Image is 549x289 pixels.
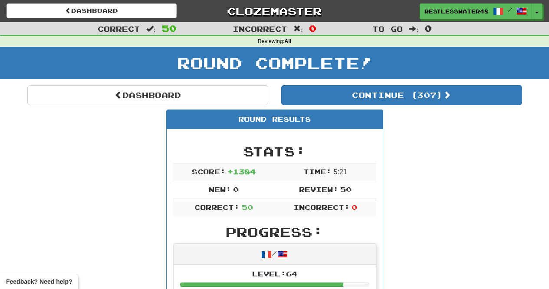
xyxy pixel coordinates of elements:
[173,225,376,239] h2: Progress:
[6,277,72,286] span: Open feedback widget
[192,167,226,176] span: Score:
[209,185,231,193] span: New:
[174,244,376,264] div: /
[242,203,253,211] span: 50
[372,24,403,33] span: To go
[409,25,418,33] span: :
[424,7,489,15] span: RestlessWater4830
[293,203,350,211] span: Incorrect:
[190,3,360,19] a: Clozemaster
[420,3,532,19] a: RestlessWater4830 /
[340,185,352,193] span: 50
[334,168,347,176] span: 5 : 21
[281,85,522,105] button: Continue (307)
[173,144,376,159] h2: Stats:
[3,54,546,72] h1: Round Complete!
[162,23,177,33] span: 50
[303,167,332,176] span: Time:
[167,110,383,129] div: Round Results
[233,24,287,33] span: Incorrect
[309,23,316,33] span: 0
[233,185,239,193] span: 0
[194,203,240,211] span: Correct:
[252,269,297,278] span: Level: 64
[352,203,357,211] span: 0
[98,24,140,33] span: Correct
[299,185,339,193] span: Review:
[27,85,268,105] a: Dashboard
[284,38,291,44] strong: All
[227,167,256,176] span: + 1384
[508,7,512,13] span: /
[293,25,303,33] span: :
[146,25,156,33] span: :
[7,3,177,18] a: Dashboard
[424,23,432,33] span: 0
